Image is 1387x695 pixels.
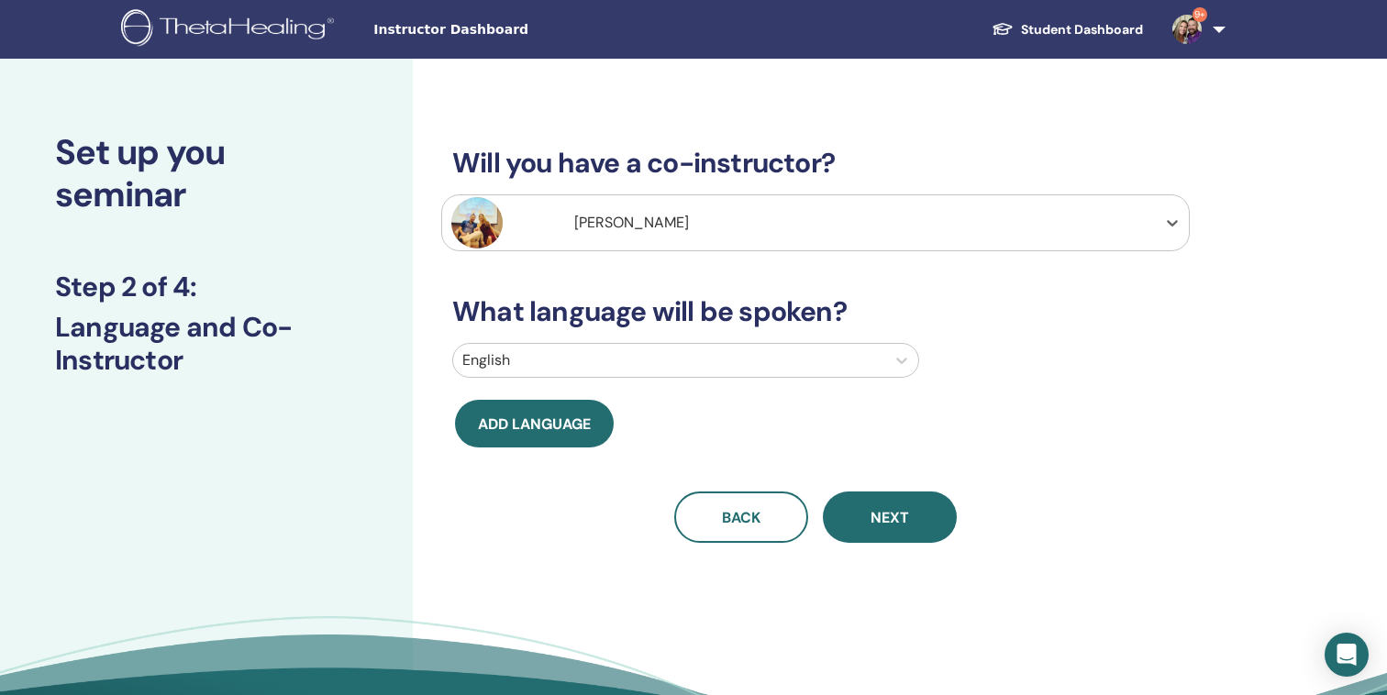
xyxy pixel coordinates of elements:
[823,491,957,543] button: Next
[871,508,909,527] span: Next
[977,13,1158,47] a: Student Dashboard
[992,21,1014,37] img: graduation-cap-white.svg
[451,197,503,248] img: default.jpg
[722,508,760,527] span: Back
[478,414,591,434] span: Add language
[1172,15,1202,44] img: default.jpg
[121,9,340,50] img: logo.png
[574,213,689,232] span: [PERSON_NAME]
[441,295,1190,328] h3: What language will be spoken?
[441,147,1190,180] h3: Will you have a co-instructor?
[1193,7,1207,22] span: 9+
[1325,633,1369,677] div: Open Intercom Messenger
[674,491,808,543] button: Back
[55,132,358,215] h2: Set up you seminar
[373,20,649,39] span: Instructor Dashboard
[55,311,358,377] h3: Language and Co-Instructor
[455,400,614,447] button: Add language
[55,270,358,303] h3: Step 2 of 4 :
